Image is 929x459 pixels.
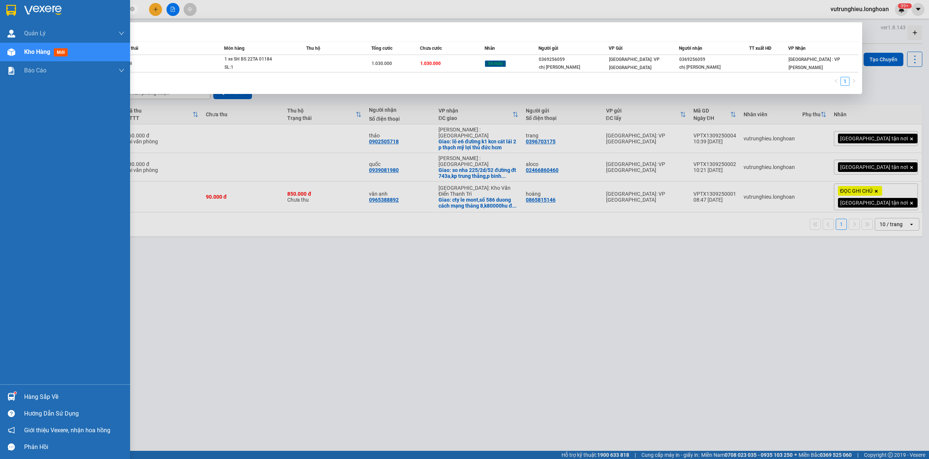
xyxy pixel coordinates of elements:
div: SL: 1 [224,64,280,72]
span: Báo cáo [24,66,46,75]
span: mới [54,48,68,56]
div: Hàng sắp về [24,391,124,403]
span: [GEOGRAPHIC_DATA]: VP [GEOGRAPHIC_DATA] [609,57,660,70]
span: [GEOGRAPHIC_DATA] : VP [PERSON_NAME] [789,57,840,70]
span: Tổng cước [371,46,392,51]
sup: 1 [14,392,16,394]
span: Chưa cước [420,46,442,51]
span: down [119,68,124,74]
span: 1.030.000 [372,61,392,66]
span: Xe máy [485,61,506,67]
li: 1 [841,77,849,86]
span: Quản Lý [24,29,46,38]
div: 0369256059 [679,56,749,64]
span: down [119,30,124,36]
div: Phản hồi [24,442,124,453]
span: Mã đơn: VPTX1309250003 [3,45,113,55]
span: Người nhận [679,46,702,51]
span: Món hàng [224,46,245,51]
span: Giới thiệu Vexere, nhận hoa hồng [24,426,110,435]
span: TT xuất HĐ [749,46,771,51]
span: Người gửi [538,46,558,51]
li: Previous Page [832,77,841,86]
a: 1 [841,77,849,85]
span: Thu hộ [306,46,320,51]
div: chị [PERSON_NAME] [679,64,749,71]
span: Ngày in phiếu: 10:36 ngày [47,15,150,23]
button: right [849,77,858,86]
span: close-circle [130,6,135,13]
span: question-circle [8,410,15,417]
strong: CSKH: [20,25,39,32]
span: Nhãn [485,46,495,51]
img: warehouse-icon [7,48,15,56]
span: right [852,79,856,83]
span: 1.030.000 [420,61,441,66]
strong: PHIẾU DÁN LÊN HÀNG [49,3,147,13]
div: 1 xe SH BS 22TA 01184 [224,55,280,64]
span: message [8,443,15,450]
span: Kho hàng [24,48,50,55]
div: Hướng dẫn sử dụng [24,408,124,419]
li: Next Page [849,77,858,86]
span: left [834,79,838,83]
img: logo-vxr [6,5,16,16]
img: solution-icon [7,67,15,75]
span: [PHONE_NUMBER] [3,25,56,38]
span: close-circle [130,7,135,11]
div: chị [PERSON_NAME] [539,64,608,71]
span: notification [8,427,15,434]
span: CÔNG TY TNHH CHUYỂN PHÁT NHANH BẢO AN [65,25,136,39]
div: 0369256059 [539,56,608,64]
button: left [832,77,841,86]
span: VP Nhận [788,46,806,51]
img: warehouse-icon [7,30,15,38]
img: warehouse-icon [7,393,15,401]
span: VP Gửi [609,46,622,51]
